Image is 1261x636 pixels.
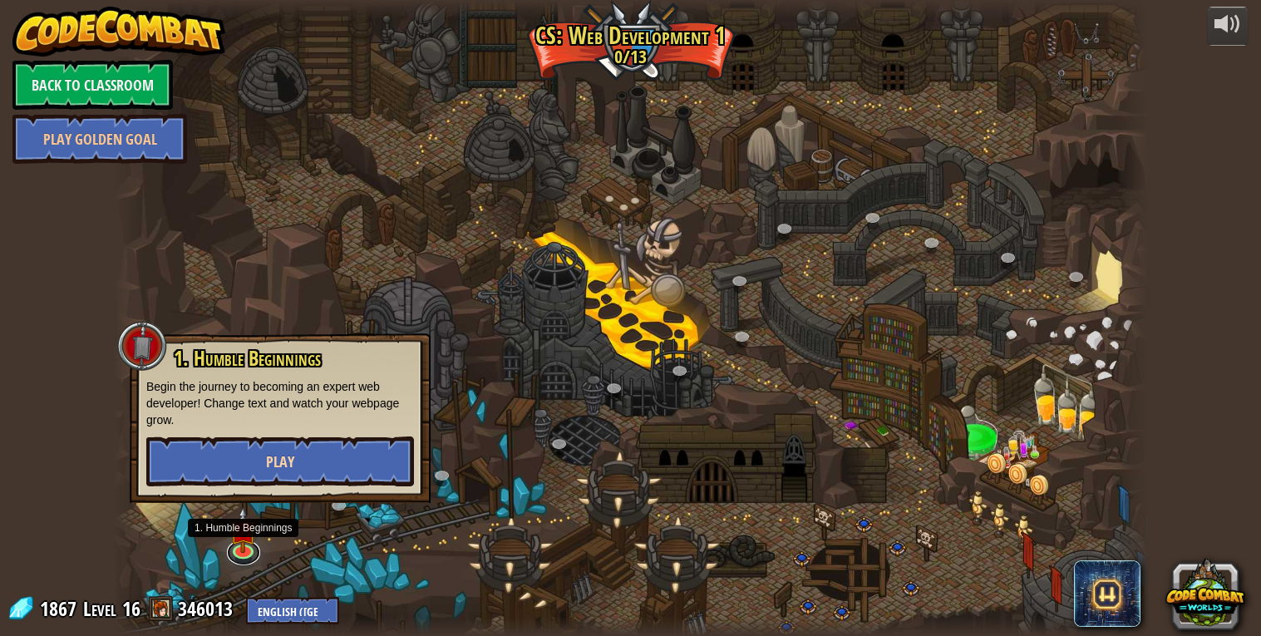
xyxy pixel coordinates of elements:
[1207,7,1249,46] button: Adjust volume
[12,60,173,110] a: Back to Classroom
[178,595,238,622] a: 346013
[83,595,116,623] span: Level
[174,344,321,372] span: 1. Humble Beginnings
[230,507,257,553] img: level-banner-unstarted.png
[146,378,414,428] p: Begin the journey to becoming an expert web developer! Change text and watch your webpage grow.
[40,595,81,622] span: 1867
[12,114,187,164] a: Play Golden Goal
[266,451,294,472] span: Play
[146,436,414,486] button: Play
[122,595,140,622] span: 16
[12,7,225,57] img: CodeCombat - Learn how to code by playing a game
